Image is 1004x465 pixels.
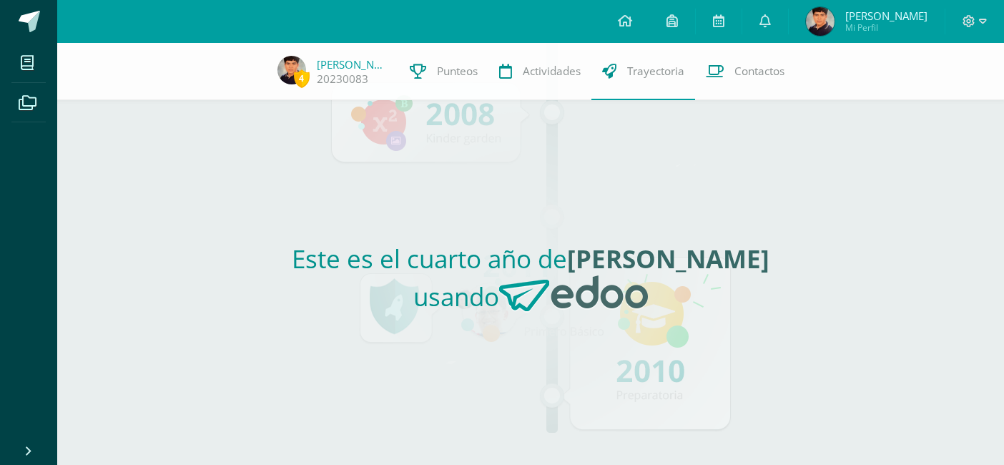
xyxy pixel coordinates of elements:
[591,43,695,100] a: Trayectoria
[845,9,927,23] span: [PERSON_NAME]
[627,64,684,79] span: Trayectoria
[399,43,488,100] a: Punteos
[734,64,784,79] span: Contactos
[845,21,927,34] span: Mi Perfil
[277,56,306,84] img: b9408d6172ee49f3607121e02135b5c9.png
[294,69,310,87] span: 4
[806,7,835,36] img: b9408d6172ee49f3607121e02135b5c9.png
[523,64,581,79] span: Actividades
[499,275,648,313] img: Edoo
[317,72,368,87] a: 20230083
[207,242,855,324] h2: Este es el cuarto año de usando
[567,242,769,275] strong: [PERSON_NAME]
[437,64,478,79] span: Punteos
[695,43,795,100] a: Contactos
[317,57,388,72] a: [PERSON_NAME]
[488,43,591,100] a: Actividades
